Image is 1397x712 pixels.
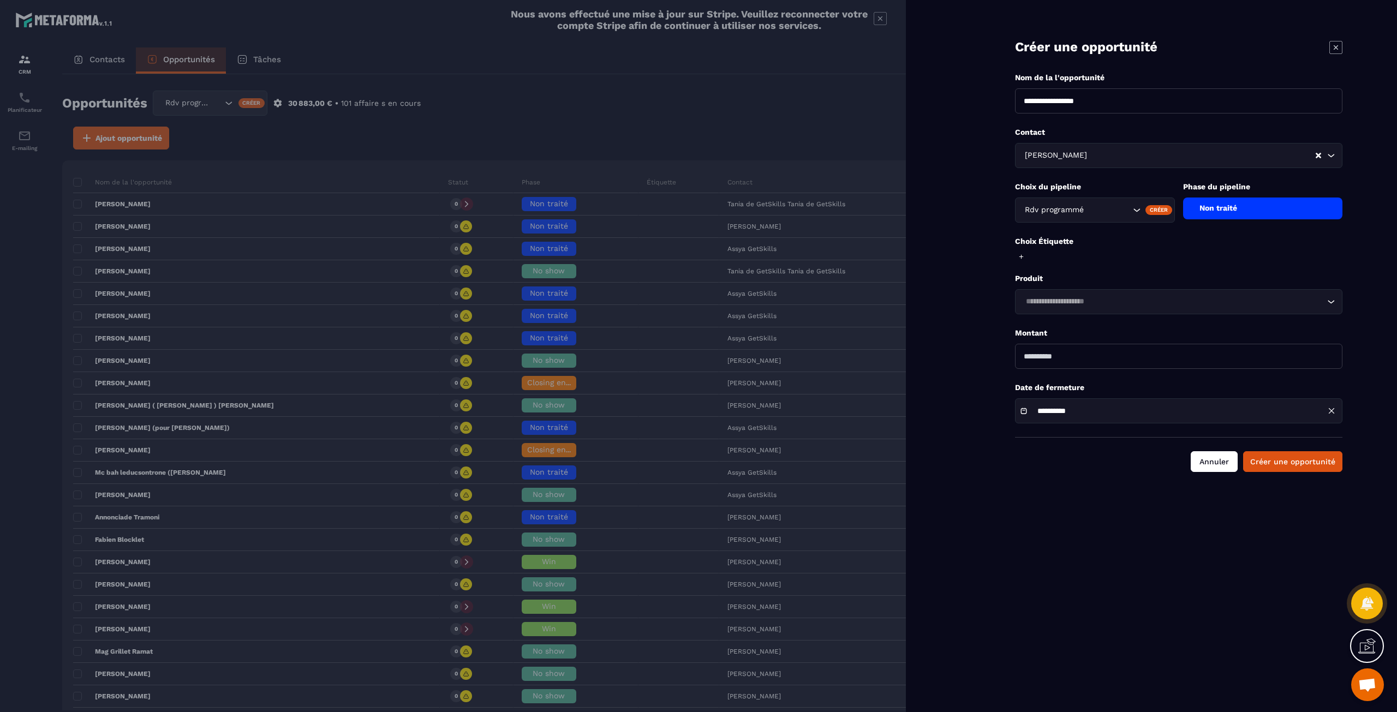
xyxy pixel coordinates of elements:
p: Créer une opportunité [1015,38,1157,56]
button: Annuler [1191,451,1238,472]
button: Créer une opportunité [1243,451,1342,472]
div: Search for option [1015,143,1342,168]
p: Phase du pipeline [1183,182,1343,192]
p: Nom de la l'opportunité [1015,73,1342,83]
input: Search for option [1086,204,1130,216]
p: Choix Étiquette [1015,236,1342,247]
div: Ouvrir le chat [1351,668,1384,701]
div: Search for option [1015,198,1175,223]
div: Search for option [1015,289,1342,314]
input: Search for option [1089,149,1315,161]
span: Rdv programmé [1022,204,1086,216]
span: [PERSON_NAME] [1022,149,1089,161]
input: Search for option [1022,296,1324,308]
button: Clear Selected [1316,152,1321,160]
p: Contact [1015,127,1342,137]
p: Date de fermeture [1015,382,1342,393]
div: Créer [1145,205,1172,215]
p: Produit [1015,273,1342,284]
p: Choix du pipeline [1015,182,1175,192]
p: Montant [1015,328,1342,338]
